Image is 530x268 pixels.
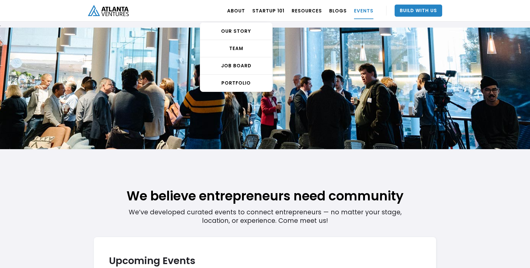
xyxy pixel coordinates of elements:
[200,28,272,34] div: OUR STORY
[395,5,442,17] a: Build With Us
[252,2,284,19] a: Startup 101
[200,40,272,57] a: TEAM
[128,157,402,225] div: We’ve developed curated events to connect entrepreneurs — no matter your stage, location, or expe...
[292,2,322,19] a: RESOURCES
[200,23,272,40] a: OUR STORY
[227,2,245,19] a: ABOUT
[94,157,436,205] h1: We believe entrepreneurs need community
[109,255,421,266] h2: Upcoming Events
[354,2,373,19] a: EVENTS
[200,45,272,52] div: TEAM
[200,57,272,75] a: Job Board
[329,2,347,19] a: BLOGS
[200,75,272,92] a: PORTFOLIO
[200,63,272,69] div: Job Board
[200,80,272,86] div: PORTFOLIO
